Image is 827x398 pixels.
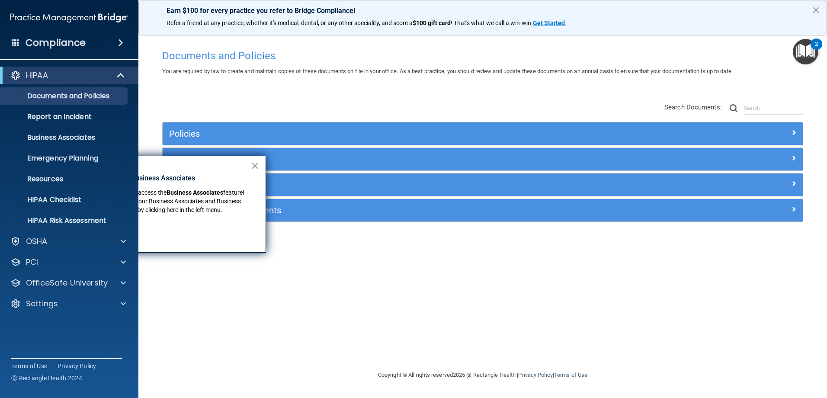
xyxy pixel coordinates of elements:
button: Open Resource Center, 2 new notifications [793,39,818,64]
h4: Compliance [26,37,86,49]
h5: Employee Acknowledgments [169,205,636,215]
span: feature! You can now manage your Business Associates and Business Associate Agreements by clickin... [76,189,246,213]
p: Report an Incident [6,112,124,121]
p: Earn $100 for every practice you refer to Bridge Compliance! [167,6,799,15]
h4: Documents and Policies [162,50,803,61]
p: HIPAA Checklist [6,196,124,204]
strong: Get Started [533,19,565,26]
span: ! That's what we call a win-win. [451,19,533,26]
span: Search Documents: [664,103,722,111]
p: OfficeSafe University [26,278,108,288]
button: Close [812,3,820,17]
p: Resources [6,175,124,183]
h5: Policies [169,129,636,138]
h5: Privacy Documents [169,154,636,164]
p: Business Associates [6,133,124,142]
button: Close [251,159,259,173]
p: HIPAA Risk Assessment [6,216,124,225]
p: Documents and Policies [6,92,124,100]
strong: $100 gift card [413,19,451,26]
a: Privacy Policy [518,372,552,378]
div: Copyright © All rights reserved 2025 @ Rectangle Health | | [325,361,641,389]
a: Privacy Policy [58,362,96,370]
p: Emergency Planning [6,154,124,163]
a: Terms of Use [554,372,587,378]
strong: Business Associates [167,189,223,196]
p: PCI [26,257,38,267]
p: Settings [26,298,58,309]
p: New Location for Business Associates [76,173,250,183]
span: Ⓒ Rectangle Health 2024 [11,374,82,382]
a: Terms of Use [11,362,47,370]
p: OSHA [26,236,48,247]
div: 2 [815,44,818,55]
h5: Practice Forms and Logs [169,180,636,189]
p: HIPAA [26,70,48,80]
img: ic-search.3b580494.png [730,104,737,112]
span: You are required by law to create and maintain copies of these documents on file in your office. ... [162,68,733,74]
img: PMB logo [10,9,128,26]
input: Search [744,102,803,115]
span: Refer a friend at any practice, whether it's medical, dental, or any other speciality, and score a [167,19,413,26]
